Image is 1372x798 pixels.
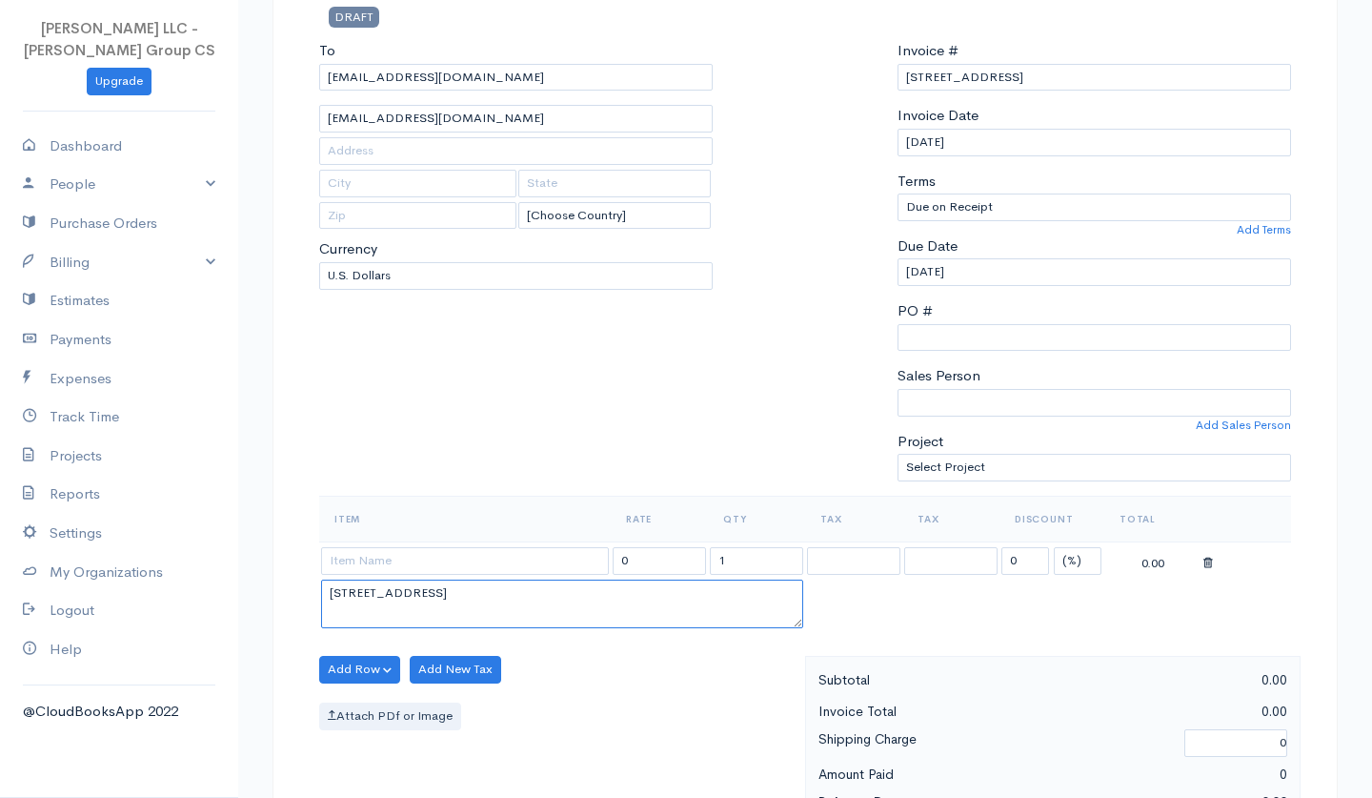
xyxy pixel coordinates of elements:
[319,656,400,684] button: Add Row
[518,170,712,197] input: State
[410,656,501,684] button: Add New Tax
[319,105,713,133] input: Email
[319,64,713,92] input: Client Name
[87,68,151,95] a: Upgrade
[708,496,805,542] th: Qty
[1106,549,1200,573] div: 0.00
[329,7,379,27] span: DRAFT
[898,258,1291,286] input: dd-mm-yyyy
[319,703,461,730] label: Attach PDf or Image
[319,170,516,197] input: City
[898,129,1291,156] input: dd-mm-yyyy
[898,105,979,127] label: Invoice Date
[611,496,708,542] th: Rate
[898,40,958,62] label: Invoice #
[898,235,958,257] label: Due Date
[24,19,215,59] span: [PERSON_NAME] LLC - [PERSON_NAME] Group CS
[1104,496,1201,542] th: Total
[898,431,943,453] label: Project
[319,40,335,62] label: To
[321,547,609,575] input: Item Name
[1237,221,1291,238] a: Add Terms
[902,496,999,542] th: Tax
[999,496,1104,542] th: Discount
[319,202,516,230] input: Zip
[898,300,933,322] label: PO #
[805,496,902,542] th: Tax
[898,171,936,193] label: Terms
[319,496,611,542] th: Item
[809,700,1053,724] div: Invoice Total
[319,137,713,165] input: Address
[809,763,1053,787] div: Amount Paid
[809,727,1175,759] div: Shipping Charge
[809,668,1053,692] div: Subtotal
[319,238,377,260] label: Currency
[1196,417,1291,434] a: Add Sales Person
[23,701,215,723] div: @CloudBooksApp 2022
[898,365,980,387] label: Sales Person
[1053,700,1297,724] div: 0.00
[1053,668,1297,692] div: 0.00
[1053,763,1297,787] div: 0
